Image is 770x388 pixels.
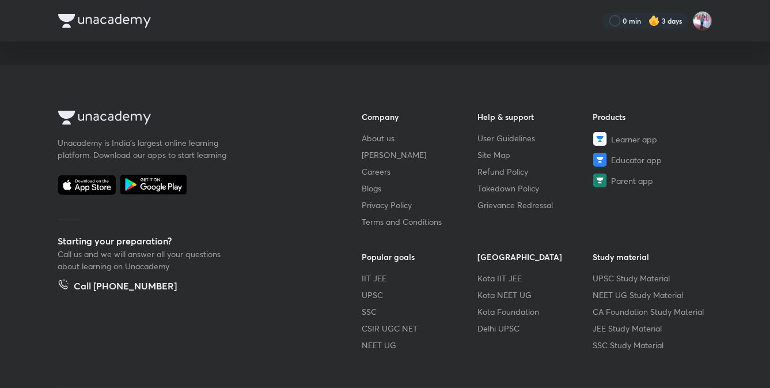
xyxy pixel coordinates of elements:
span: Learner app [612,133,658,145]
img: streak [648,15,660,27]
h6: Study material [593,251,709,263]
a: CSIR UGC NET [362,322,478,334]
a: Refund Policy [477,165,593,178]
a: UPSC Study Material [593,272,709,284]
img: Parent app [593,174,607,187]
h6: Help & support [477,111,593,123]
img: Company Logo [58,111,151,125]
a: IIT JEE [362,272,478,284]
h6: Popular goals [362,251,478,263]
a: SSC Study Material [593,339,709,351]
a: Privacy Policy [362,199,478,211]
a: Parent app [593,174,709,187]
h6: Products [593,111,709,123]
a: SSC [362,306,478,318]
a: Takedown Policy [477,182,593,194]
a: UPSC [362,289,478,301]
a: NEET UG Study Material [593,289,709,301]
a: Careers [362,165,478,178]
a: Kota Foundation [477,306,593,318]
p: Call us and we will answer all your questions about learning on Unacademy [58,248,231,272]
a: Educator app [593,153,709,167]
a: Blogs [362,182,478,194]
h6: Company [362,111,478,123]
a: Grievance Redressal [477,199,593,211]
img: Learner app [593,132,607,146]
p: Unacademy is India’s largest online learning platform. Download our apps to start learning [58,137,231,161]
img: Company Logo [58,14,151,28]
a: CA Foundation Study Material [593,306,709,318]
img: Educator app [593,153,607,167]
a: Call [PHONE_NUMBER] [58,279,177,295]
h6: [GEOGRAPHIC_DATA] [477,251,593,263]
a: Delhi UPSC [477,322,593,334]
a: Site Map [477,149,593,161]
a: JEE Study Material [593,322,709,334]
a: Terms and Conditions [362,216,478,228]
span: Educator app [612,154,662,166]
h5: Starting your preparation? [58,234,325,248]
a: Kota NEET UG [477,289,593,301]
a: [PERSON_NAME] [362,149,478,161]
span: Careers [362,165,391,178]
a: User Guidelines [477,132,593,144]
img: Pradeep Kumar [693,11,712,31]
a: Company Logo [58,111,325,127]
a: Learner app [593,132,709,146]
a: NEET UG [362,339,478,351]
span: Parent app [612,175,654,187]
h5: Call [PHONE_NUMBER] [74,279,177,295]
a: About us [362,132,478,144]
a: Kota IIT JEE [477,272,593,284]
